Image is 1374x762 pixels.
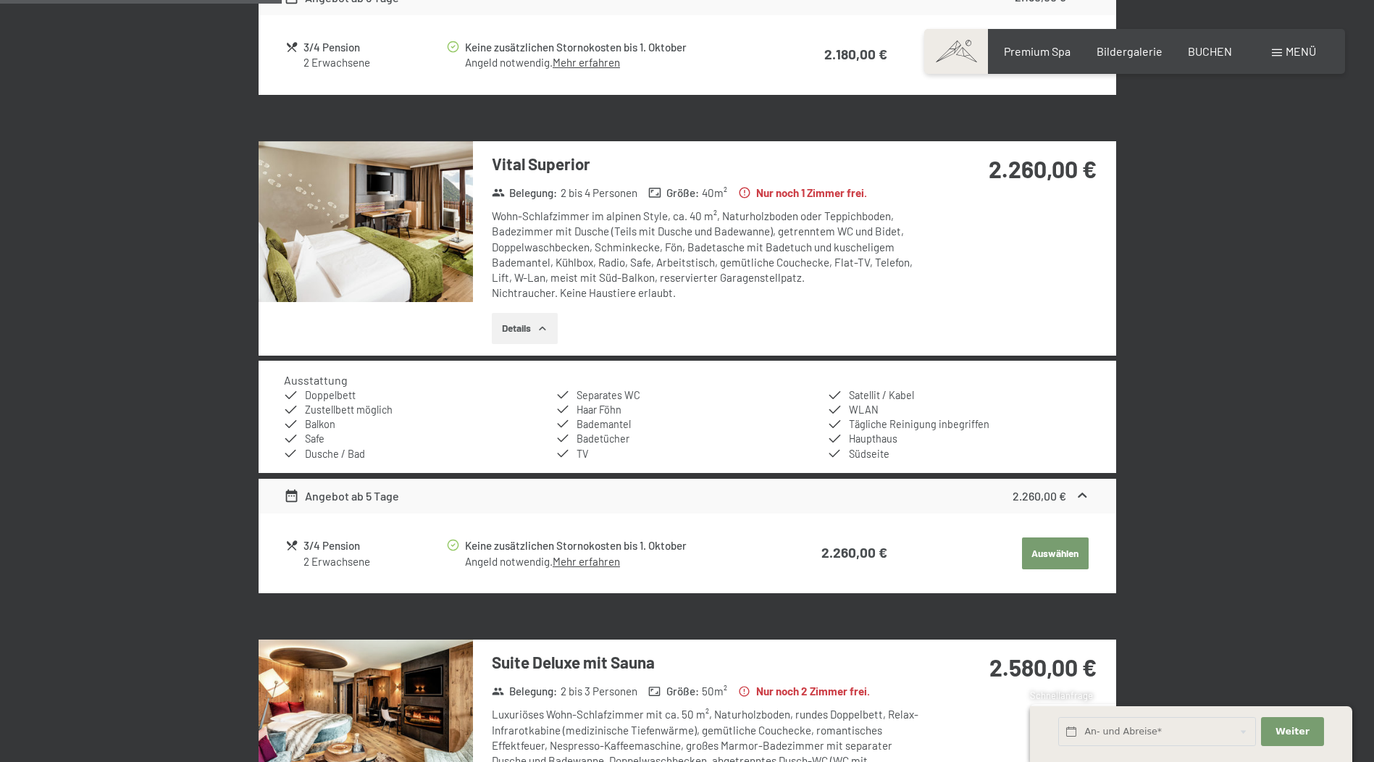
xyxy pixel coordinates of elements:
[465,55,766,70] div: Angeld notwendig.
[305,403,393,416] span: Zustellbett möglich
[989,155,1097,183] strong: 2.260,00 €
[492,313,558,345] button: Details
[648,185,699,201] strong: Größe :
[577,403,621,416] span: Haar Föhn
[492,651,923,674] h3: Suite Deluxe mit Sauna
[1097,44,1163,58] a: Bildergalerie
[989,653,1097,681] strong: 2.580,00 €
[465,554,766,569] div: Angeld notwendig.
[553,56,620,69] a: Mehr erfahren
[284,487,399,505] div: Angebot ab 5 Tage
[849,403,879,416] span: WLAN
[553,555,620,568] a: Mehr erfahren
[702,684,727,699] span: 50 m²
[465,537,766,554] div: Keine zusätzlichen Stornokosten bis 1. Oktober
[259,141,473,302] img: mss_renderimg.php
[284,373,348,387] h4: Ausstattung
[1261,717,1323,747] button: Weiter
[303,554,445,569] div: 2 Erwachsene
[303,55,445,70] div: 2 Erwachsene
[492,185,558,201] strong: Belegung :
[648,684,699,699] strong: Größe :
[849,418,989,430] span: Tägliche Reinigung inbegriffen
[303,537,445,554] div: 3/4 Pension
[465,39,766,56] div: Keine zusätzlichen Stornokosten bis 1. Oktober
[1030,690,1093,701] span: Schnellanfrage
[577,448,588,460] span: TV
[561,684,637,699] span: 2 bis 3 Personen
[849,389,914,401] span: Satellit / Kabel
[492,684,558,699] strong: Belegung :
[1013,489,1066,503] strong: 2.260,00 €
[492,153,923,175] h3: Vital Superior
[738,185,867,201] strong: Nur noch 1 Zimmer frei.
[305,389,356,401] span: Doppelbett
[1286,44,1316,58] span: Menü
[305,432,324,445] span: Safe
[849,448,889,460] span: Südseite
[492,209,923,301] div: Wohn-Schlafzimmer im alpinen Style, ca. 40 m², Naturholzboden oder Teppichboden, Badezimmer mit D...
[303,39,445,56] div: 3/4 Pension
[1004,44,1071,58] a: Premium Spa
[1022,537,1089,569] button: Auswählen
[1275,725,1310,738] span: Weiter
[577,389,640,401] span: Separates WC
[821,544,887,561] strong: 2.260,00 €
[305,418,335,430] span: Balkon
[824,46,887,62] strong: 2.180,00 €
[561,185,637,201] span: 2 bis 4 Personen
[259,479,1116,514] div: Angebot ab 5 Tage2.260,00 €
[702,185,727,201] span: 40 m²
[1188,44,1232,58] a: BUCHEN
[849,432,897,445] span: Haupthaus
[738,684,870,699] strong: Nur noch 2 Zimmer frei.
[577,432,629,445] span: Badetücher
[305,448,365,460] span: Dusche / Bad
